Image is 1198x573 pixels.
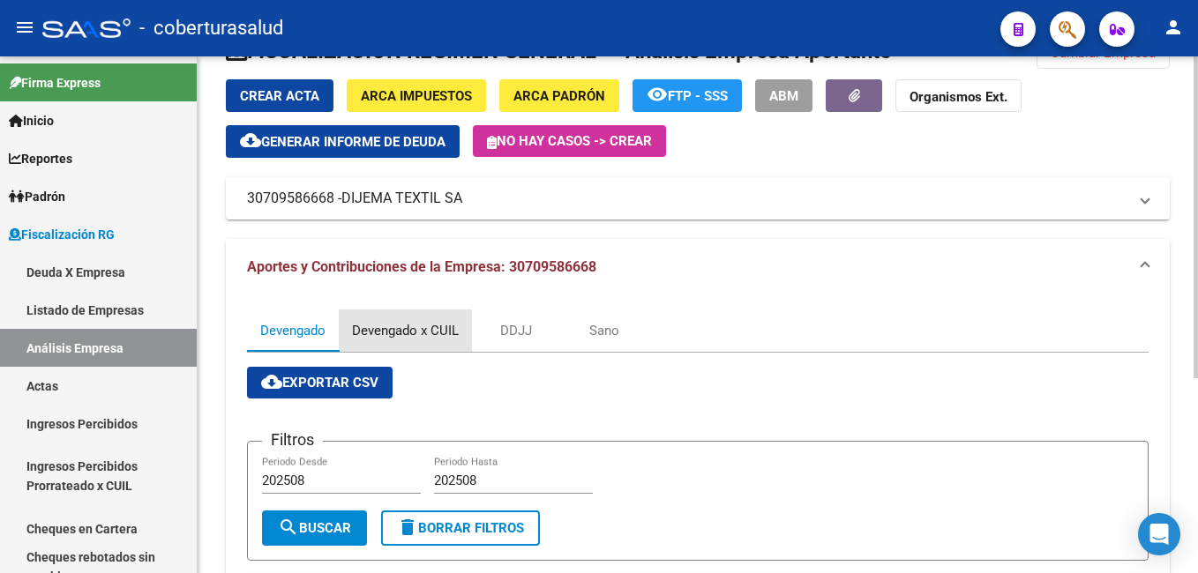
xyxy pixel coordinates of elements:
span: ABM [769,88,798,104]
mat-expansion-panel-header: 30709586668 -DIJEMA TEXTIL SA [226,177,1170,220]
span: Reportes [9,149,72,168]
mat-icon: cloud_download [240,130,261,151]
span: - coberturasalud [139,9,283,48]
span: Aportes y Contribuciones de la Empresa: 30709586668 [247,258,596,275]
span: Exportar CSV [261,375,378,391]
button: Organismos Ext. [895,79,1022,112]
button: Buscar [262,510,367,546]
span: Firma Express [9,73,101,93]
button: ARCA Impuestos [347,79,486,112]
mat-icon: remove_red_eye [647,84,668,105]
mat-icon: person [1163,17,1184,38]
span: ARCA Padrón [513,88,605,104]
span: Crear Acta [240,88,319,104]
span: FTP - SSS [668,88,728,104]
div: Sano [589,321,619,340]
div: DDJJ [500,321,532,340]
span: Generar informe de deuda [261,134,446,150]
div: Open Intercom Messenger [1138,513,1180,555]
button: FTP - SSS [633,79,742,112]
span: No hay casos -> Crear [487,133,652,149]
span: Buscar [278,520,351,536]
div: Devengado [260,321,326,340]
strong: Organismos Ext. [910,89,1007,105]
span: ARCA Impuestos [361,88,472,104]
button: ABM [755,79,812,112]
span: Padrón [9,187,65,206]
button: Exportar CSV [247,367,393,398]
mat-icon: delete [397,517,418,538]
button: Borrar Filtros [381,510,540,546]
span: Inicio [9,111,54,130]
span: DIJEMA TEXTIL SA [341,189,462,208]
button: No hay casos -> Crear [473,125,666,157]
mat-expansion-panel-header: Aportes y Contribuciones de la Empresa: 30709586668 [226,239,1170,295]
span: Fiscalización RG [9,225,115,244]
h3: Filtros [262,428,323,452]
mat-panel-title: 30709586668 - [247,189,1127,208]
div: Devengado x CUIL [352,321,459,340]
span: Borrar Filtros [397,520,524,536]
button: Crear Acta [226,79,333,112]
mat-icon: menu [14,17,35,38]
button: Generar informe de deuda [226,125,460,158]
mat-icon: cloud_download [261,371,282,392]
mat-icon: search [278,517,299,538]
button: ARCA Padrón [499,79,619,112]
